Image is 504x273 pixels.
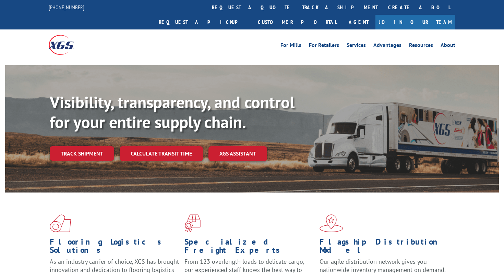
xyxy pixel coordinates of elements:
a: About [441,42,455,50]
h1: Flagship Distribution Model [320,238,449,258]
b: Visibility, transparency, and control for your entire supply chain. [50,91,295,133]
a: XGS ASSISTANT [208,146,267,161]
h1: Flooring Logistics Solutions [50,238,179,258]
a: Track shipment [50,146,114,161]
a: Advantages [373,42,401,50]
a: [PHONE_NUMBER] [49,4,84,11]
a: Agent [342,15,375,29]
a: Calculate transit time [120,146,203,161]
img: xgs-icon-total-supply-chain-intelligence-red [50,214,71,232]
a: For Mills [280,42,301,50]
a: Join Our Team [375,15,455,29]
a: Request a pickup [154,15,253,29]
a: For Retailers [309,42,339,50]
h1: Specialized Freight Experts [184,238,314,258]
a: Services [347,42,366,50]
img: xgs-icon-focused-on-flooring-red [184,214,201,232]
a: Resources [409,42,433,50]
img: xgs-icon-flagship-distribution-model-red [320,214,343,232]
a: Customer Portal [253,15,342,29]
